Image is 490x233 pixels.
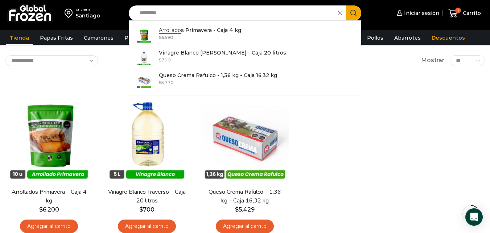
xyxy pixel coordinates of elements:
span: $ [139,206,143,213]
p: Vinagre Blanco [PERSON_NAME] - Caja 20 litros [159,49,286,57]
span: $ [39,206,43,213]
a: Pollos [363,31,387,45]
a: Arrollados Primavera – Caja 4 kg [10,188,88,205]
a: Abarrotes [391,31,424,45]
button: Search button [346,5,361,21]
a: Queso Crema Rafulco - 1,36 kg - Caja 16,32 kg $5.770 [129,69,361,92]
bdi: 6.200 [39,206,59,213]
p: s Primavera - Caja 4 kg [159,26,241,34]
bdi: 700 [159,57,171,63]
a: 1 Carrito [446,5,483,22]
a: Tienda [6,31,33,45]
span: Mostrar [421,56,444,65]
a: Vinagre Blanco [PERSON_NAME] - Caja 20 litros $700 [129,47,361,69]
span: $ [159,57,161,63]
a: Agregar al carrito: “Vinagre Blanco Traverso - Caja 20 litros” [118,220,176,233]
bdi: 5.429 [235,206,255,213]
bdi: 6.590 [159,35,173,40]
span: Iniciar sesión [402,9,439,17]
div: Open Intercom Messenger [465,208,483,226]
a: Camarones [80,31,117,45]
a: Descuentos [428,31,469,45]
bdi: 5.770 [159,80,174,85]
a: Arrollados Primavera - Caja 4 kg $6.590 [129,24,361,47]
span: $ [159,80,161,85]
a: Iniciar sesión [395,6,439,20]
div: Santiago [75,12,100,19]
span: $ [235,206,239,213]
span: $ [159,35,161,40]
a: Agregar al carrito: “Queso Crema Rafulco - 1,36 kg - Caja 16,32 kg” [216,220,274,233]
a: Queso Crema Rafulco – 1,36 kg – Caja 16,32 kg [206,188,284,205]
img: address-field-icon.svg [65,7,75,19]
a: Vinagre Blanco Traverso – Caja 20 litros [108,188,186,205]
bdi: 700 [139,206,155,213]
span: 1 [455,8,461,13]
a: Papas Fritas [36,31,77,45]
a: Pescados y Mariscos [121,31,183,45]
div: Enviar a [75,7,100,12]
select: Pedido de la tienda [5,55,98,66]
strong: Arrollado [159,27,181,34]
a: Agregar al carrito: “Arrollados Primavera - Caja 4 kg” [20,220,78,233]
p: Queso Crema Rafulco - 1,36 kg - Caja 16,32 kg [159,71,277,79]
span: Carrito [461,9,481,17]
